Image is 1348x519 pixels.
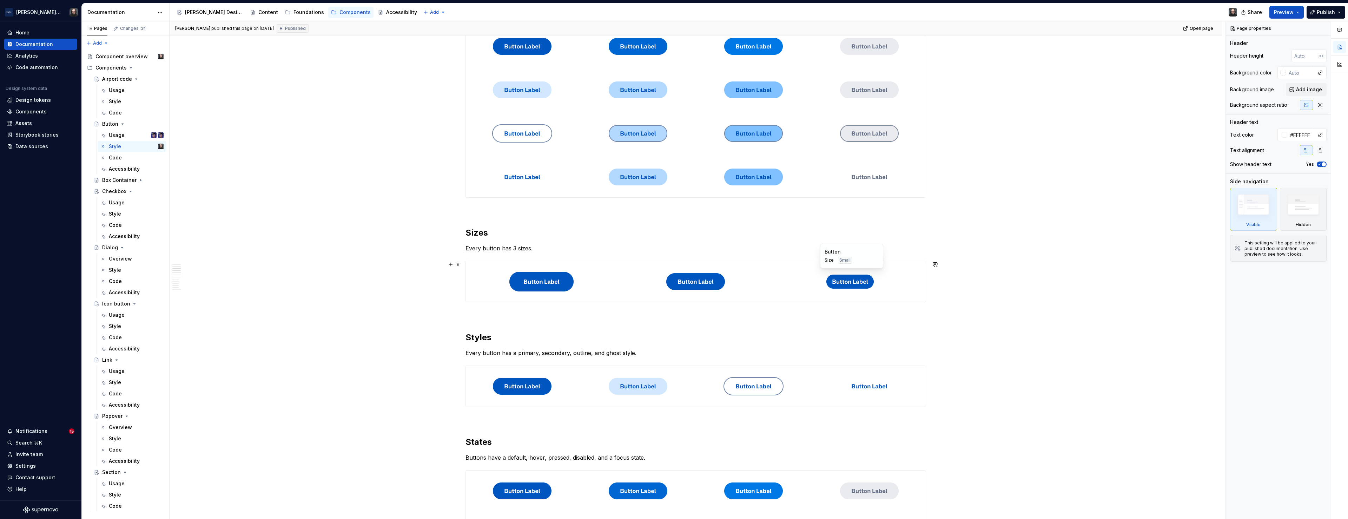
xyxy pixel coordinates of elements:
[109,132,125,139] div: Usage
[109,480,125,487] div: Usage
[109,87,125,94] div: Usage
[1244,240,1322,257] div: This setting will be applied to your published documentation. Use preview to see how it looks.
[98,444,166,455] a: Code
[98,276,166,287] a: Code
[4,460,77,472] a: Settings
[91,186,166,197] a: Checkbox
[4,27,77,38] a: Home
[15,428,47,435] div: Notifications
[15,64,58,71] div: Code automation
[109,278,122,285] div: Code
[102,244,118,251] div: Dialog
[109,435,121,442] div: Style
[4,62,77,73] a: Code automation
[98,500,166,512] a: Code
[247,7,281,18] a: Content
[91,118,166,130] a: Button
[102,75,132,83] div: Airport code
[285,26,306,31] span: Published
[23,506,58,513] svg: Supernova Logo
[98,287,166,298] a: Accessibility
[109,233,140,240] div: Accessibility
[98,96,166,107] a: Style
[825,257,834,263] span: Size
[95,64,127,71] div: Components
[1230,40,1248,47] div: Header
[109,424,132,431] div: Overview
[465,244,926,252] p: Every button has 3 sizes.
[6,86,47,91] div: Design system data
[98,366,166,377] a: Usage
[465,349,926,357] p: Every button has a primary, secondary, outline, and ghost style.
[102,356,112,363] div: Link
[109,502,122,510] div: Code
[15,108,47,115] div: Components
[120,26,146,31] div: Changes
[15,462,36,469] div: Settings
[175,26,210,31] span: [PERSON_NAME]
[98,231,166,242] a: Accessibility
[1230,101,1287,109] div: Background aspect ratio
[98,141,166,152] a: StyleTeunis Vorsteveld
[109,345,140,352] div: Accessibility
[87,26,107,31] div: Pages
[16,9,61,16] div: [PERSON_NAME] Airlines
[1230,52,1263,59] div: Header height
[15,439,42,446] div: Search ⌘K
[1286,83,1327,96] button: Add image
[1181,24,1216,33] a: Open page
[1230,178,1269,185] div: Side navigation
[109,323,121,330] div: Style
[282,7,327,18] a: Foundations
[109,222,122,229] div: Code
[84,51,166,512] div: Page tree
[109,267,121,274] div: Style
[1230,131,1254,138] div: Text color
[465,453,926,462] p: Buttons have a default, hover, pressed, disabled, and a focus state.
[98,152,166,163] a: Code
[98,107,166,118] a: Code
[465,332,926,343] h2: Styles
[109,109,122,116] div: Code
[430,9,439,15] span: Add
[421,7,448,17] button: Add
[98,321,166,332] a: Style
[1230,147,1264,154] div: Text alignment
[1287,129,1314,141] input: Auto
[4,94,77,106] a: Design tokens
[339,9,371,16] div: Components
[1296,86,1322,93] span: Add image
[158,144,164,149] img: Teunis Vorsteveld
[5,8,13,17] img: f0306bc8-3074-41fb-b11c-7d2e8671d5eb.png
[375,7,420,18] a: Accessibility
[84,51,166,62] a: Component overviewTeunis Vorsteveld
[91,242,166,253] a: Dialog
[84,62,166,73] div: Components
[140,26,146,31] span: 31
[98,422,166,433] a: Overview
[185,9,243,16] div: [PERSON_NAME] Design
[1229,8,1237,17] img: Teunis Vorsteveld
[1296,222,1311,228] div: Hidden
[15,52,38,59] div: Analytics
[109,401,140,408] div: Accessibility
[95,53,148,60] div: Component overview
[15,97,51,104] div: Design tokens
[465,227,926,238] h2: Sizes
[15,131,59,138] div: Storybook stories
[109,210,121,217] div: Style
[174,5,420,19] div: Page tree
[15,474,55,481] div: Contact support
[91,354,166,366] a: Link
[109,143,121,150] div: Style
[1230,69,1272,76] div: Background color
[109,458,140,465] div: Accessibility
[4,426,77,437] button: Notifications15
[4,141,77,152] a: Data sources
[1307,6,1345,19] button: Publish
[386,9,417,16] div: Accessibility
[4,129,77,140] a: Storybook stories
[109,446,122,453] div: Code
[15,41,53,48] div: Documentation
